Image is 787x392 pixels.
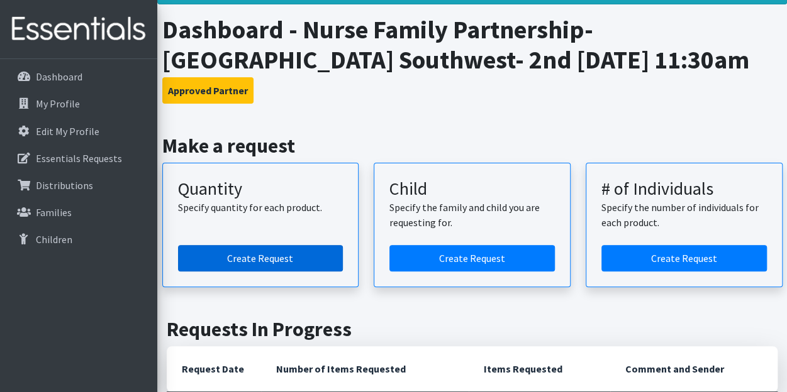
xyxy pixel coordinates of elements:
[167,317,778,341] h2: Requests In Progress
[167,346,261,392] th: Request Date
[5,173,152,198] a: Distributions
[5,64,152,89] a: Dashboard
[601,245,767,271] a: Create a request by number of individuals
[261,346,469,392] th: Number of Items Requested
[36,179,93,192] p: Distributions
[162,134,783,158] h2: Make a request
[36,152,122,165] p: Essentials Requests
[178,178,343,200] h3: Quantity
[5,91,152,116] a: My Profile
[36,206,72,219] p: Families
[162,77,254,104] button: Approved Partner
[389,178,555,200] h3: Child
[5,8,152,50] img: HumanEssentials
[5,227,152,252] a: Children
[162,14,783,75] h1: Dashboard - Nurse Family Partnership- [GEOGRAPHIC_DATA] Southwest- 2nd [DATE] 11:30am
[610,346,778,392] th: Comment and Sender
[178,200,343,215] p: Specify quantity for each product.
[601,200,767,230] p: Specify the number of individuals for each product.
[36,97,80,110] p: My Profile
[5,200,152,225] a: Families
[36,233,72,246] p: Children
[5,119,152,144] a: Edit My Profile
[389,200,555,230] p: Specify the family and child you are requesting for.
[469,346,610,392] th: Items Requested
[36,70,82,83] p: Dashboard
[5,146,152,171] a: Essentials Requests
[389,245,555,271] a: Create a request for a child or family
[178,245,343,271] a: Create a request by quantity
[601,178,767,200] h3: # of Individuals
[36,125,99,138] p: Edit My Profile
